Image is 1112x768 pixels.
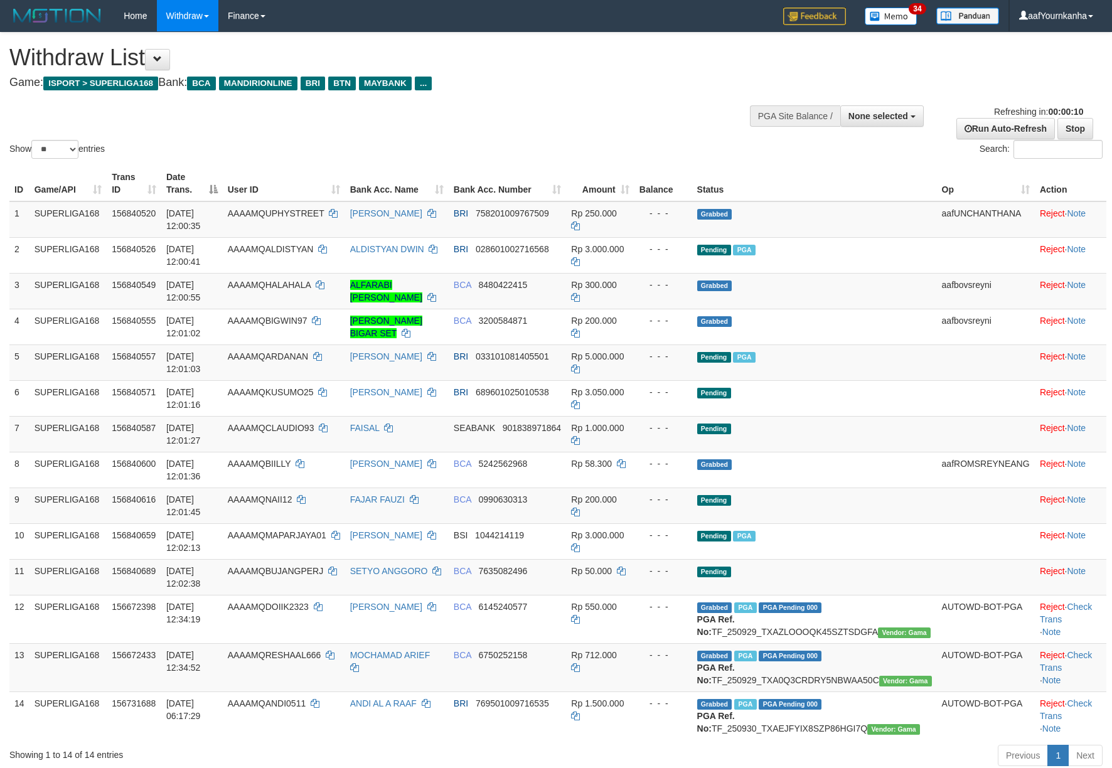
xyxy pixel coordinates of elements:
[328,77,356,90] span: BTN
[1067,459,1086,469] a: Note
[454,494,471,504] span: BCA
[639,386,687,398] div: - - -
[571,244,624,254] span: Rp 3.000.000
[9,201,29,238] td: 1
[29,166,107,201] th: Game/API: activate to sort column ascending
[571,566,612,576] span: Rp 50.000
[166,387,201,410] span: [DATE] 12:01:16
[1067,387,1086,397] a: Note
[639,493,687,506] div: - - -
[29,559,107,595] td: SUPERLIGA168
[1042,723,1061,733] a: Note
[1013,140,1103,159] input: Search:
[228,351,308,361] span: AAAAMQARDANAN
[1040,459,1065,469] a: Reject
[29,344,107,380] td: SUPERLIGA168
[479,602,528,612] span: Copy 6145240577 to clipboard
[166,316,201,338] span: [DATE] 12:01:02
[228,459,291,469] span: AAAAMQBIILLY
[454,280,471,290] span: BCA
[415,77,432,90] span: ...
[1040,244,1065,254] a: Reject
[350,244,424,254] a: ALDISTYAN DWIN
[639,350,687,363] div: - - -
[1067,423,1086,433] a: Note
[112,602,156,612] span: 156672398
[345,166,449,201] th: Bank Acc. Name: activate to sort column ascending
[350,387,422,397] a: [PERSON_NAME]
[571,387,624,397] span: Rp 3.050.000
[112,650,156,660] span: 156672433
[9,6,105,25] img: MOTION_logo.png
[1040,316,1065,326] a: Reject
[1035,273,1106,309] td: ·
[1040,423,1065,433] a: Reject
[867,724,920,735] span: Vendor URL: https://trx31.1velocity.biz
[639,600,687,613] div: - - -
[639,565,687,577] div: - - -
[1067,530,1086,540] a: Note
[956,118,1055,139] a: Run Auto-Refresh
[9,45,729,70] h1: Withdraw List
[994,107,1083,117] span: Refreshing in:
[166,698,201,721] span: [DATE] 06:17:29
[840,105,924,127] button: None selected
[9,273,29,309] td: 3
[112,280,156,290] span: 156840549
[228,494,292,504] span: AAAAMQNAII12
[454,244,468,254] span: BRI
[9,380,29,416] td: 6
[454,351,468,361] span: BRI
[759,602,821,613] span: PGA Pending
[9,452,29,488] td: 8
[1057,118,1093,139] a: Stop
[29,595,107,643] td: SUPERLIGA168
[848,111,908,121] span: None selected
[1040,602,1092,624] a: Check Trans
[454,530,468,540] span: BSI
[166,351,201,374] span: [DATE] 12:01:03
[1040,208,1065,218] a: Reject
[112,208,156,218] span: 156840520
[228,698,306,708] span: AAAAMQANDI0511
[571,423,624,433] span: Rp 1.000.000
[476,351,549,361] span: Copy 033101081405501 to clipboard
[9,309,29,344] td: 4
[1035,237,1106,273] td: ·
[223,166,345,201] th: User ID: activate to sort column ascending
[228,244,314,254] span: AAAAMQALDISTYAN
[29,488,107,523] td: SUPERLIGA168
[571,208,616,218] span: Rp 250.000
[9,643,29,691] td: 13
[454,316,471,326] span: BCA
[692,166,937,201] th: Status
[479,459,528,469] span: Copy 5242562968 to clipboard
[937,201,1035,238] td: aafUNCHANTHANA
[29,416,107,452] td: SUPERLIGA168
[639,649,687,661] div: - - -
[1067,244,1086,254] a: Note
[9,140,105,159] label: Show entries
[1035,595,1106,643] td: · ·
[697,495,731,506] span: Pending
[29,691,107,740] td: SUPERLIGA168
[1040,280,1065,290] a: Reject
[1047,745,1069,766] a: 1
[734,699,756,710] span: Marked by aafromsomean
[9,488,29,523] td: 9
[9,691,29,740] td: 14
[571,698,624,708] span: Rp 1.500.000
[1035,559,1106,595] td: ·
[350,602,422,612] a: [PERSON_NAME]
[697,614,735,637] b: PGA Ref. No:
[697,280,732,291] span: Grabbed
[571,602,616,612] span: Rp 550.000
[692,643,937,691] td: TF_250929_TXA0Q3CRDRY5NBWAA50C
[112,316,156,326] span: 156840555
[697,245,731,255] span: Pending
[936,8,999,24] img: panduan.png
[571,530,624,540] span: Rp 3.000.000
[112,566,156,576] span: 156840689
[476,698,549,708] span: Copy 769501009716535 to clipboard
[566,166,634,201] th: Amount: activate to sort column ascending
